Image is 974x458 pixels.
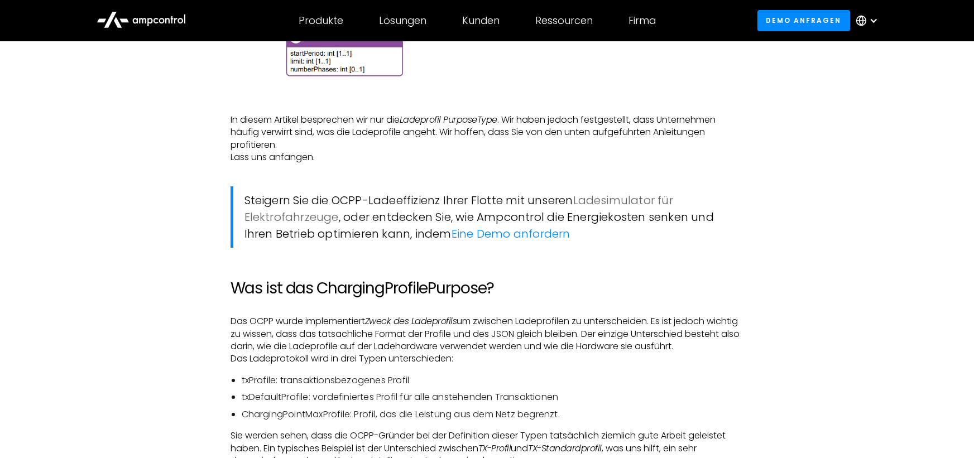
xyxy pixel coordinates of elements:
[244,192,673,225] a: Ladesimulator für Elektrofahrzeuge
[299,15,343,27] div: Produkte
[528,442,602,455] em: TX-Standardprofil
[452,226,570,242] a: Eine Demo anfordern
[400,113,497,126] em: Ladeprofil PurposeType
[628,15,656,27] div: Firma
[231,279,744,298] h2: Was ist das ChargingProfilePurpose?
[462,15,500,27] div: Kunden
[535,15,593,27] div: Ressourcen
[478,442,511,455] em: TX-Profil
[231,315,744,365] p: Das OCPP wurde implementiert um zwischen Ladeprofilen zu unterscheiden. Es ist jedoch wichtig zu ...
[231,186,744,248] blockquote: Steigern Sie die OCPP-Ladeeffizienz Ihrer Flotte mit unseren , oder entdecken Sie, wie Ampcontrol...
[379,15,426,27] div: Lösungen
[242,374,744,387] li: txProfile: transaktionsbezogenes Profil
[242,391,744,403] li: txDefaultProfile: vordefiniertes Profil für alle anstehenden Transaktionen
[242,408,744,421] li: ChargingPointMaxProfile: Profil, das die Leistung aus dem Netz begrenzt.
[231,114,744,164] p: In diesem Artikel besprechen wir nur die . Wir haben jedoch festgestellt, dass Unternehmen häufig...
[365,315,457,327] em: Zweck des Ladeprofils
[757,10,850,31] a: Demo anfragen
